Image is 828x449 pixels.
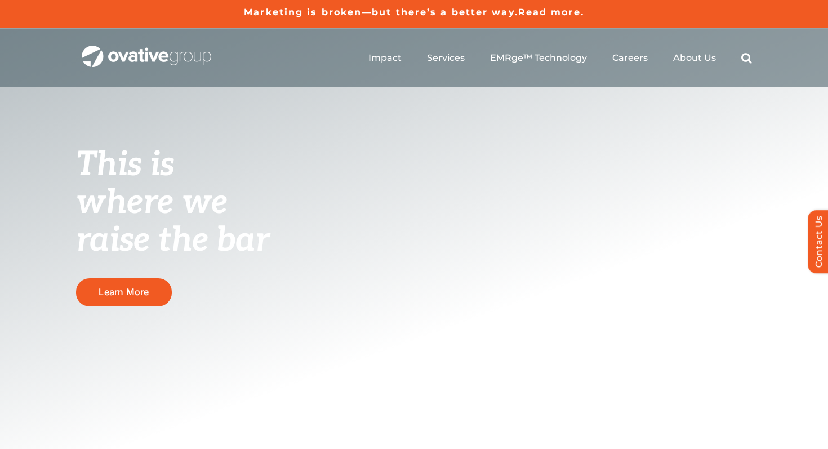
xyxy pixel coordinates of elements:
[518,7,584,17] a: Read more.
[612,52,648,64] a: Careers
[82,45,211,55] a: OG_Full_horizontal_WHT
[427,52,465,64] a: Services
[673,52,716,64] a: About Us
[99,287,149,297] span: Learn More
[741,52,752,64] a: Search
[490,52,587,64] a: EMRge™ Technology
[368,52,402,64] a: Impact
[76,183,269,261] span: where we raise the bar
[244,7,518,17] a: Marketing is broken—but there’s a better way.
[76,278,172,306] a: Learn More
[368,40,752,76] nav: Menu
[76,145,174,185] span: This is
